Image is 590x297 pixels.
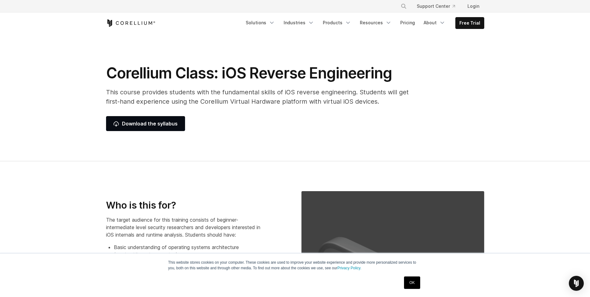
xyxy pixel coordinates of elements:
[398,1,409,12] button: Search
[356,17,395,28] a: Resources
[319,17,355,28] a: Products
[569,276,584,291] div: Open Intercom Messenger
[420,17,449,28] a: About
[404,276,420,289] a: OK
[456,17,484,29] a: Free Trial
[412,1,460,12] a: Support Center
[106,116,185,131] a: Download the syllabus
[242,17,484,29] div: Navigation Menu
[397,17,419,28] a: Pricing
[106,87,417,106] p: This course provides students with the fundamental skills of iOS reverse engineering. Students wi...
[242,17,279,28] a: Solutions
[114,243,265,258] li: Basic understanding of operating systems architecture (userland/kernel separation)
[106,216,265,238] p: The target audience for this training consists of beginner-intermediate level security researcher...
[393,1,484,12] div: Navigation Menu
[106,19,156,27] a: Corellium Home
[106,64,417,82] h1: Corellium Class: iOS Reverse Engineering
[114,120,178,127] span: Download the syllabus
[106,200,265,211] h3: Who is this for?
[280,17,318,28] a: Industries
[337,266,361,270] a: Privacy Policy.
[168,260,422,271] p: This website stores cookies on your computer. These cookies are used to improve your website expe...
[462,1,484,12] a: Login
